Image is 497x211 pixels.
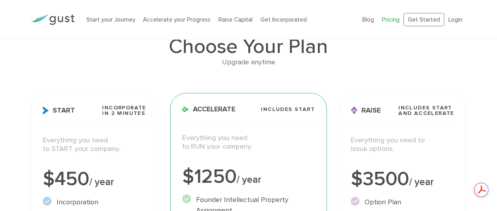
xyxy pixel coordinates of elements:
a: Pricing [382,16,400,23]
a: Login [448,16,462,23]
a: Get Incorporated [260,16,307,23]
a: Start your Journey [86,16,135,23]
a: Get Started [403,13,444,27]
a: Blog [362,16,374,23]
img: Raise Icon [351,106,358,115]
img: Accelerate Icon [182,106,189,113]
div: $450 [43,169,146,189]
div: $3500 [351,169,454,189]
span: Incorporate in 2 Minutes [102,105,146,116]
span: / year [237,174,261,186]
p: Everything you need to RUN your company. [182,134,315,151]
span: Includes START and ACCELERATE [398,105,454,116]
div: $1250 [182,167,315,187]
span: Includes START [261,107,315,112]
span: Accelerate [182,106,235,113]
img: Start Icon X2 [43,106,49,115]
li: Option Plan [351,197,454,207]
span: Raise [351,106,381,115]
h1: Choose Your Plan [31,36,466,57]
span: / year [89,176,114,188]
a: Raise Capital [218,16,253,23]
p: Everything you need to START your company. [43,136,146,154]
li: Incorporation [43,197,146,207]
span: Start [43,106,75,115]
span: / year [409,176,434,188]
img: Gust Logo [31,15,75,25]
p: Everything you need to issue options. [351,136,454,154]
a: Accelerate your Progress [143,16,211,23]
div: Upgrade anytime [31,57,466,68]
